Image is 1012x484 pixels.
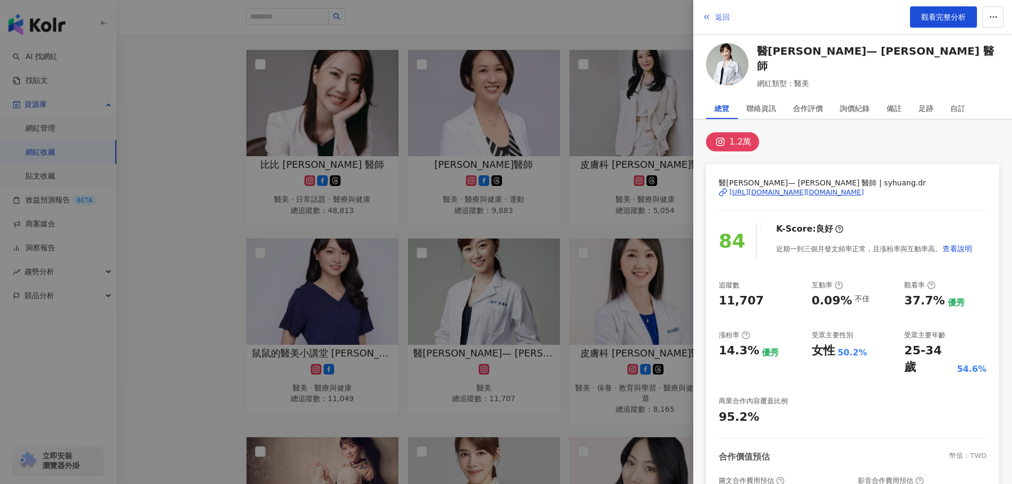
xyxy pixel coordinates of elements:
[855,293,870,304] div: 不佳
[904,343,954,376] div: 25-34 歲
[812,281,843,290] div: 互動率
[719,451,770,463] div: 合作價值預估
[840,98,870,119] div: 詢價紀錄
[719,330,750,340] div: 漲粉率
[729,134,751,149] div: 1.2萬
[919,98,933,119] div: 足跡
[719,343,759,359] div: 14.3%
[904,330,946,340] div: 受眾主要年齡
[715,98,729,119] div: 總覽
[762,347,779,359] div: 優秀
[706,43,749,89] a: KOL Avatar
[729,188,864,197] div: [URL][DOMAIN_NAME][DOMAIN_NAME]
[904,293,945,309] div: 37.7%
[887,98,902,119] div: 備註
[942,238,973,259] button: 查看說明
[948,297,965,309] div: 優秀
[757,78,999,89] span: 網紅類型：醫美
[702,6,730,28] button: 返回
[838,347,868,359] div: 50.2%
[957,363,987,375] div: 54.6%
[715,13,730,21] span: 返回
[949,451,987,463] div: 幣值：TWD
[950,98,965,119] div: 自訂
[746,98,776,119] div: 聯絡資訊
[910,6,977,28] a: 觀看完整分析
[719,281,739,290] div: 追蹤數
[812,293,852,309] div: 0.09%
[776,238,973,259] div: 近期一到三個月發文頻率正常，且漲粉率與互動率高。
[904,281,936,290] div: 觀看率
[793,98,823,119] div: 合作評價
[757,44,999,73] a: 醫[PERSON_NAME]— [PERSON_NAME] 醫師
[776,223,844,235] div: K-Score :
[706,43,749,86] img: KOL Avatar
[719,396,788,406] div: 商業合作內容覆蓋比例
[812,330,853,340] div: 受眾主要性別
[719,409,759,426] div: 95.2%
[921,13,966,21] span: 觀看完整分析
[719,293,764,309] div: 11,707
[812,343,835,359] div: 女性
[719,188,987,197] a: [URL][DOMAIN_NAME][DOMAIN_NAME]
[706,132,759,151] button: 1.2萬
[816,223,833,235] div: 良好
[719,177,987,189] span: 醫[PERSON_NAME]— [PERSON_NAME] 醫師 | syhuang.dr
[719,226,745,257] div: 84
[942,244,972,253] span: 查看說明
